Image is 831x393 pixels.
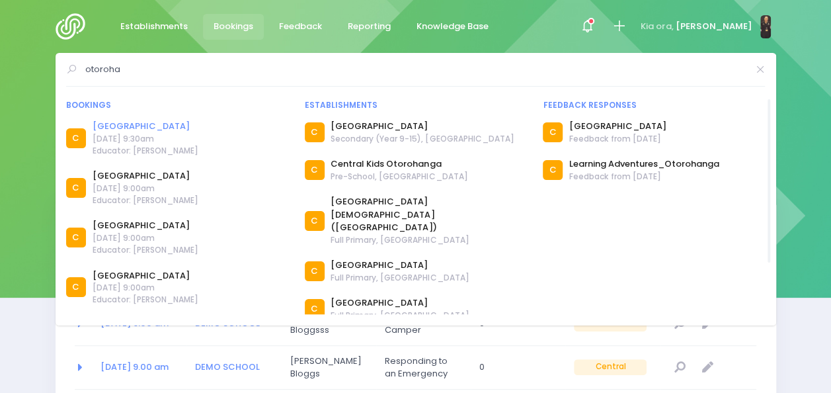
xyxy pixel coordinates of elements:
span: [PERSON_NAME] Bloggs [290,355,363,380]
div: Feedback responses [543,99,765,111]
div: C [66,128,86,148]
a: Establishments [110,14,199,40]
a: [GEOGRAPHIC_DATA] [331,296,469,310]
div: C [543,160,563,180]
td: Central [565,346,660,390]
span: Reporting [348,20,391,33]
div: C [305,160,325,180]
div: C [305,299,325,319]
a: Feedback [268,14,333,40]
span: Educator: [PERSON_NAME] [93,244,198,256]
span: Knowledge Base [416,20,489,33]
span: [DATE] 9:00am [93,183,198,195]
span: Full Primary, [GEOGRAPHIC_DATA] [331,310,469,322]
span: Feedback from [DATE] [569,171,719,183]
a: [GEOGRAPHIC_DATA] [93,269,198,283]
span: Central [574,359,647,375]
div: C [66,277,86,297]
a: [GEOGRAPHIC_DATA] [93,219,198,232]
span: Full Primary, [GEOGRAPHIC_DATA] [331,234,526,246]
span: Educator: [PERSON_NAME] [93,294,198,306]
img: Logo [56,13,93,40]
div: C [66,178,86,198]
span: Pre-School, [GEOGRAPHIC_DATA] [331,171,467,183]
a: Central Kids Otorohanga [331,157,467,171]
div: Bookings [66,99,288,111]
div: C [543,122,563,142]
span: Secondary (Year 9-15), [GEOGRAPHIC_DATA] [331,133,514,145]
div: C [305,261,325,281]
input: Search for anything (like establishments, bookings, or feedback) [85,60,747,79]
a: [GEOGRAPHIC_DATA] [331,259,469,272]
img: N [760,15,771,38]
a: [GEOGRAPHIC_DATA] [331,120,514,133]
div: C [305,211,325,231]
td: Joe Bloggs [282,346,376,390]
a: [GEOGRAPHIC_DATA][DEMOGRAPHIC_DATA] ([GEOGRAPHIC_DATA]) [331,195,526,234]
span: Feedback from [DATE] [569,133,666,145]
span: Feedback [279,20,322,33]
span: [DATE] 9:00am [93,232,198,244]
a: Reporting [337,14,402,40]
a: [GEOGRAPHIC_DATA] [569,120,666,133]
span: Kia ora, [641,20,673,33]
div: Establishments [305,99,527,111]
span: [DATE] 9:00am [93,282,198,294]
span: Educator: [PERSON_NAME] [93,195,198,206]
td: Responding to an Emergency [376,346,471,390]
td: 0 [471,346,565,390]
a: DEMO SCHOOL [195,361,260,373]
td: null [660,346,756,390]
div: C [305,122,325,142]
a: [GEOGRAPHIC_DATA] [93,169,198,183]
a: [DATE] 9.00 am [100,361,169,373]
a: Bookings [203,14,264,40]
td: DEMO SCHOOL [186,346,281,390]
span: Responding to an Emergency [385,355,457,380]
td: 2050-08-07 09:00:00 [92,346,186,390]
span: 0 [479,361,552,374]
span: Bookings [214,20,253,33]
span: Establishments [120,20,188,33]
a: Edit [697,357,719,378]
div: C [66,228,86,247]
a: Knowledge Base [406,14,500,40]
a: View [669,357,691,378]
span: [PERSON_NAME] [675,20,752,33]
span: [DATE] 9:30am [93,133,198,145]
span: Full Primary, [GEOGRAPHIC_DATA] [331,272,469,284]
span: Educator: [PERSON_NAME] [93,145,198,157]
a: [GEOGRAPHIC_DATA] [93,120,198,133]
a: Learning Adventures_Otorohanga [569,157,719,171]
